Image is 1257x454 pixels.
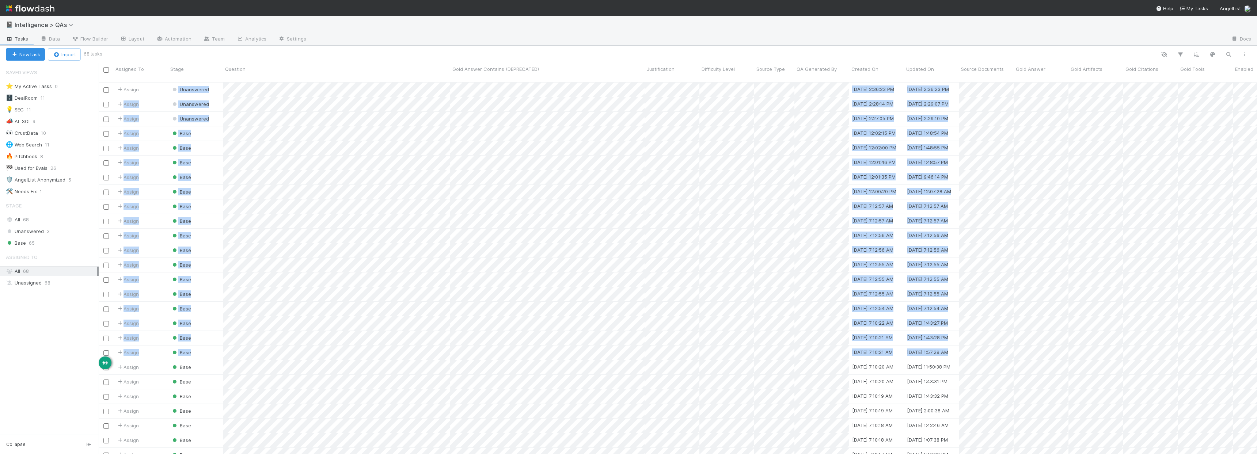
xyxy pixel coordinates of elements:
input: Toggle All Rows Selected [103,67,109,73]
div: [DATE] 7:12:56 AM [907,246,948,253]
input: Toggle Row Selected [103,146,109,151]
span: Assign [116,349,139,356]
div: Base [171,217,191,225]
div: Assign [116,86,139,93]
span: Base [171,218,191,224]
span: 3 [47,227,50,236]
input: Toggle Row Selected [103,336,109,341]
small: 68 tasks [84,51,102,57]
input: Toggle Row Selected [103,204,109,210]
span: 68 [23,268,29,274]
div: [DATE] 2:29:07 PM [907,100,949,107]
div: [DATE] 2:29:10 PM [907,115,948,122]
span: Assign [116,378,139,385]
span: Assign [116,173,139,181]
div: [DATE] 1:43:31 PM [907,378,948,385]
div: Assign [116,100,139,108]
div: AngelList Anonymized [6,175,65,184]
span: My Tasks [1179,5,1208,11]
span: 🔥 [6,153,13,159]
div: [DATE] 2:36:23 PM [852,85,894,93]
div: [DATE] 2:27:05 PM [852,115,894,122]
div: [DATE] 7:10:20 AM [852,363,893,370]
div: Assign [116,305,139,312]
button: Import [48,48,81,61]
div: [DATE] 7:10:19 AM [852,407,893,414]
div: [DATE] 7:12:55 AM [852,290,893,297]
div: All [6,267,97,276]
div: [DATE] 7:12:56 AM [907,232,948,239]
span: Difficulty Level [702,65,735,73]
span: Assign [116,115,139,122]
div: Assign [116,422,139,429]
div: Unassigned [6,278,97,287]
div: [DATE] 12:00:20 PM [852,188,896,195]
span: Assign [116,290,139,298]
div: [DATE] 7:12:57 AM [907,202,948,210]
div: Assign [116,320,139,327]
span: Base [171,276,191,282]
span: ⭐ [6,83,13,89]
div: [DATE] 1:48:55 PM [907,144,948,151]
div: [DATE] 7:12:54 AM [852,305,893,312]
span: Base [171,189,191,195]
span: 9 [33,117,43,126]
span: Base [171,262,191,268]
div: Needs Fix [6,187,37,196]
div: Base [171,276,191,283]
span: Unanswered [171,87,209,92]
div: Base [171,188,191,195]
div: [DATE] 1:42:46 AM [907,421,949,429]
input: Toggle Row Selected [103,190,109,195]
span: 👀 [6,130,13,136]
input: Toggle Row Selected [103,263,109,268]
div: Base [171,261,191,268]
span: Intelligence > QAs [15,21,77,28]
div: [DATE] 7:10:21 AM [852,334,893,341]
input: Toggle Row Selected [103,379,109,385]
span: Assign [116,217,139,225]
a: Layout [114,34,150,45]
div: Base [171,334,191,342]
span: Base [6,239,26,248]
div: Base [171,422,191,429]
span: Base [171,145,191,151]
input: Toggle Row Selected [103,248,109,253]
div: Assign [116,232,139,239]
div: Assign [116,393,139,400]
span: 5 [68,175,79,184]
span: Assign [116,334,139,342]
div: Assign [116,247,139,254]
input: Toggle Row Selected [103,423,109,429]
span: Justification [647,65,675,73]
a: Docs [1225,34,1257,45]
div: [DATE] 7:10:21 AM [852,348,893,356]
span: Created On [851,65,878,73]
span: Assigned To [115,65,144,73]
div: [DATE] 12:02:15 PM [852,129,896,137]
div: DealRoom [6,94,38,103]
span: Gold Artifacts [1071,65,1102,73]
div: [DATE] 7:12:56 AM [852,232,893,239]
div: Pitchbook [6,152,37,161]
span: Base [171,393,191,399]
div: Base [171,363,191,371]
input: Toggle Row Selected [103,233,109,239]
input: Toggle Row Selected [103,117,109,122]
button: NewTask [6,48,45,61]
a: Analytics [231,34,272,45]
span: Assigned To [6,250,38,264]
span: 🏁 [6,165,13,171]
div: [DATE] 12:01:46 PM [852,159,896,166]
div: [DATE] 1:57:29 AM [907,348,948,356]
div: [DATE] 12:02:00 PM [852,144,896,151]
div: Web Search [6,140,42,149]
span: Updated On [906,65,934,73]
span: Tasks [6,35,29,42]
a: Flow Builder [66,34,114,45]
div: CrustData [6,129,38,138]
div: [DATE] 9:46:14 PM [907,173,948,180]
